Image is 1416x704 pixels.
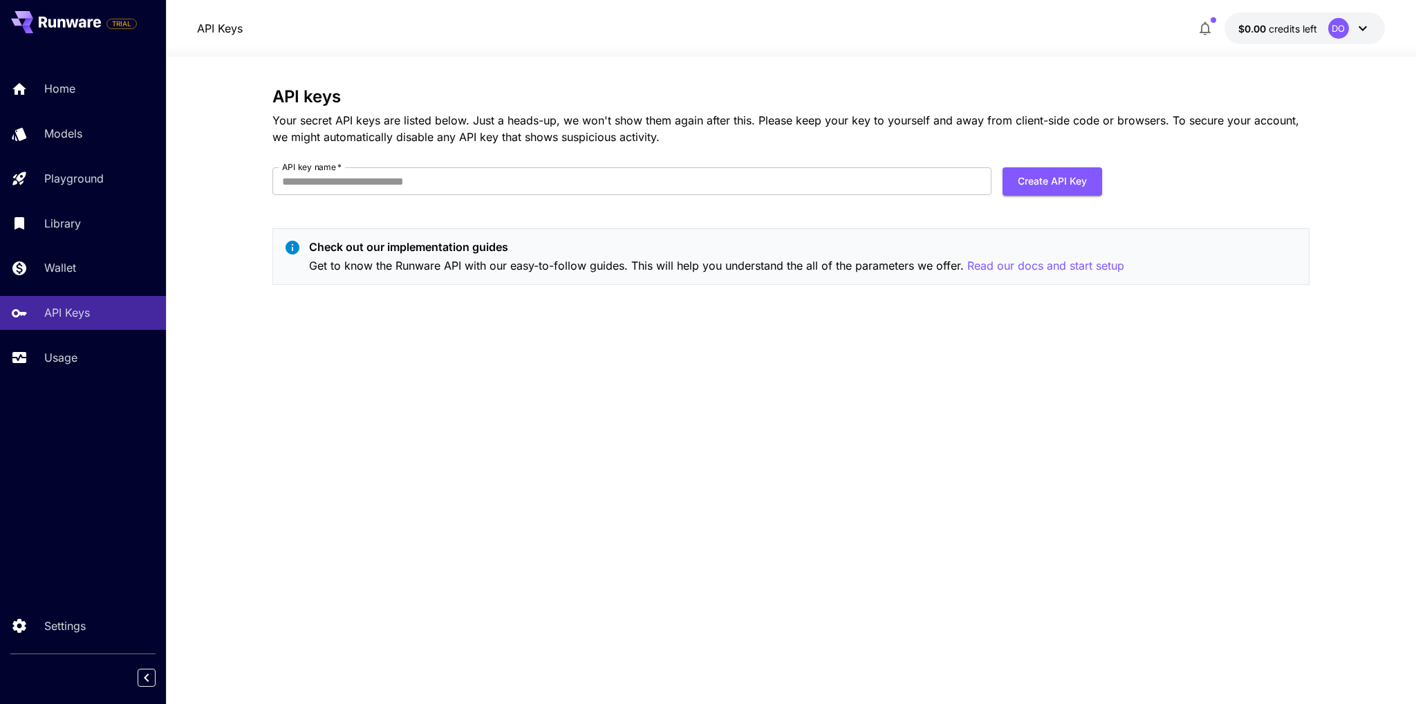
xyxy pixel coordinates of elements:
[197,20,243,37] a: API Keys
[44,215,81,232] p: Library
[197,20,243,37] nav: breadcrumb
[44,259,76,276] p: Wallet
[44,170,104,187] p: Playground
[282,161,342,173] label: API key name
[1238,23,1269,35] span: $0.00
[1269,23,1317,35] span: credits left
[44,125,82,142] p: Models
[272,112,1310,145] p: Your secret API keys are listed below. Just a heads-up, we won't show them again after this. Plea...
[44,80,75,97] p: Home
[44,304,90,321] p: API Keys
[967,257,1124,275] button: Read our docs and start setup
[309,239,1124,255] p: Check out our implementation guides
[1238,21,1317,36] div: $0.00
[106,15,137,32] span: Add your payment card to enable full platform functionality.
[44,618,86,634] p: Settings
[138,669,156,687] button: Collapse sidebar
[1328,18,1349,39] div: DO
[272,87,1310,106] h3: API keys
[309,257,1124,275] p: Get to know the Runware API with our easy-to-follow guides. This will help you understand the all...
[44,349,77,366] p: Usage
[148,665,166,690] div: Collapse sidebar
[1224,12,1385,44] button: $0.00DO
[1003,167,1102,196] button: Create API Key
[107,19,136,29] span: TRIAL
